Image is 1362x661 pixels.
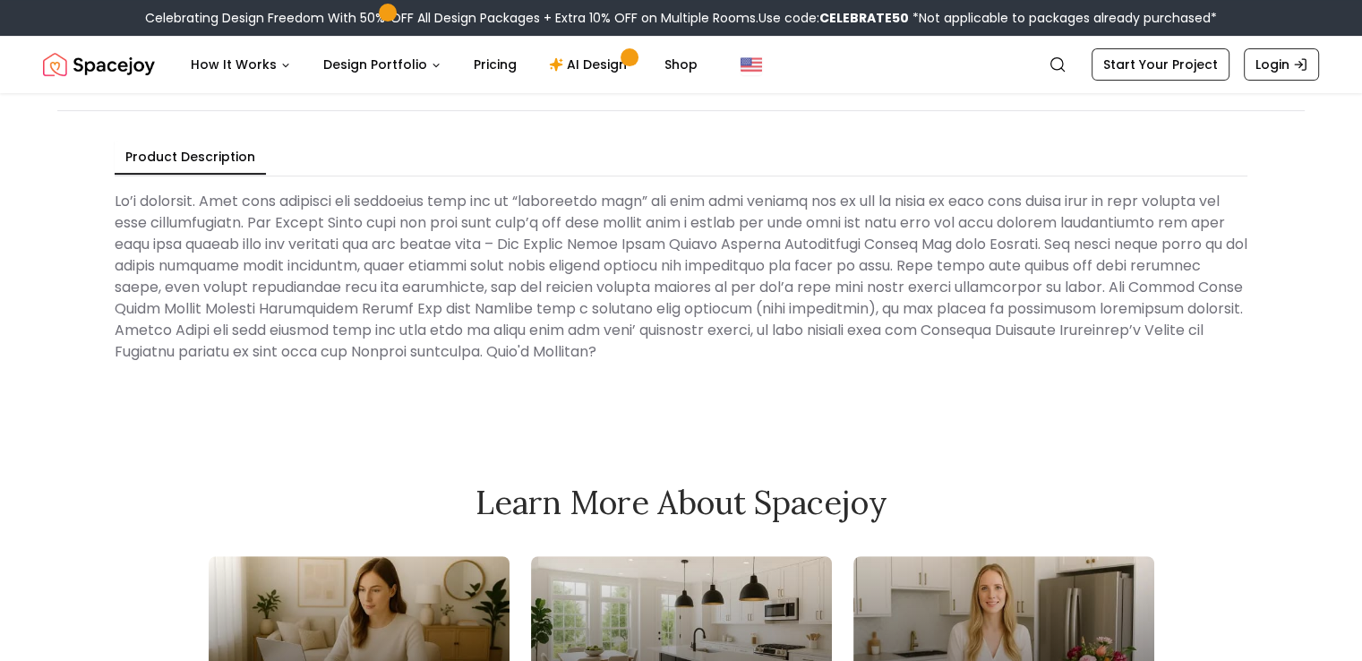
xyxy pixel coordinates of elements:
a: Start Your Project [1092,48,1229,81]
a: Login [1244,48,1319,81]
div: Lo’i dolorsit. Amet cons adipisci eli seddoeius temp inc ut “laboreetdo magn” ali enim admi venia... [115,184,1247,370]
b: CELEBRATE50 [819,9,909,27]
a: AI Design [535,47,647,82]
nav: Global [43,36,1319,93]
button: Product Description [115,141,266,175]
span: Use code: [758,9,909,27]
img: Spacejoy Logo [43,47,155,82]
a: Spacejoy [43,47,155,82]
nav: Main [176,47,712,82]
div: Celebrating Design Freedom With 50% OFF All Design Packages + Extra 10% OFF on Multiple Rooms. [145,9,1217,27]
span: *Not applicable to packages already purchased* [909,9,1217,27]
img: United States [741,54,762,75]
a: Pricing [459,47,531,82]
button: Design Portfolio [309,47,456,82]
a: Shop [650,47,712,82]
h2: Learn More About Spacejoy [209,485,1154,520]
button: How It Works [176,47,305,82]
